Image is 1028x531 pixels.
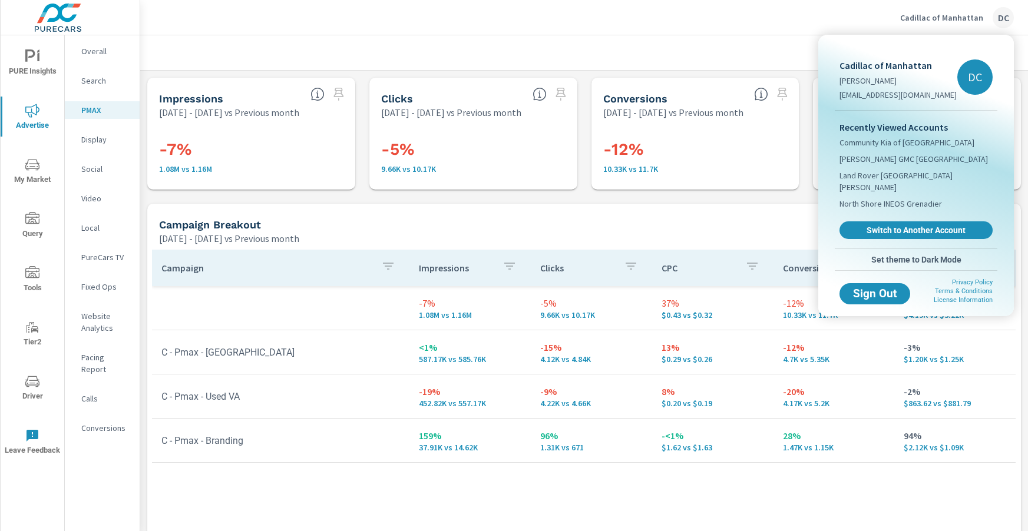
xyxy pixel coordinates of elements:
span: Sign Out [849,288,901,299]
span: Set theme to Dark Mode [839,254,993,265]
p: Recently Viewed Accounts [839,120,993,134]
p: Cadillac of Manhattan [839,58,957,72]
span: North Shore INEOS Grenadier [839,198,942,210]
span: Community Kia of [GEOGRAPHIC_DATA] [839,137,974,148]
p: [EMAIL_ADDRESS][DOMAIN_NAME] [839,89,957,101]
span: [PERSON_NAME] GMC [GEOGRAPHIC_DATA] [839,153,988,165]
a: Switch to Another Account [839,221,993,239]
a: Privacy Policy [952,278,993,286]
div: DC [957,59,993,95]
a: License Information [934,296,993,304]
p: [PERSON_NAME] [839,75,957,87]
span: Switch to Another Account [846,225,986,235]
a: Terms & Conditions [935,287,993,295]
button: Set theme to Dark Mode [835,249,997,270]
span: Land Rover [GEOGRAPHIC_DATA][PERSON_NAME] [839,170,993,193]
button: Sign Out [839,283,910,304]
